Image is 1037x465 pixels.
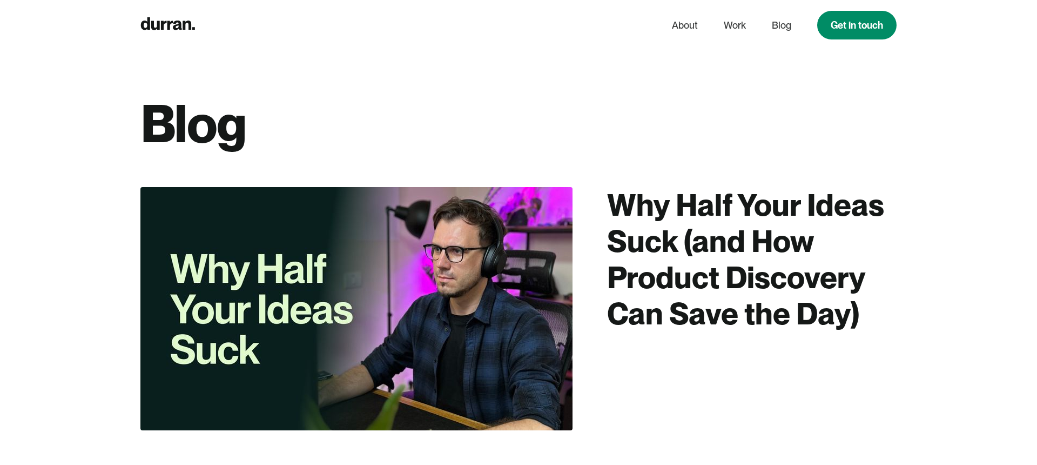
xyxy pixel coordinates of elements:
div: Why Half Your Ideas Suck (and How Product Discovery Can Save the Day) [607,187,897,333]
a: Why Half Your Ideas Suck (and How Product Discovery Can Save the Day) [140,187,897,430]
a: Blog [772,15,791,36]
a: About [672,15,698,36]
a: Get in touch [817,11,897,39]
h1: Blog [140,95,897,152]
a: home [140,15,195,36]
a: Work [724,15,746,36]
